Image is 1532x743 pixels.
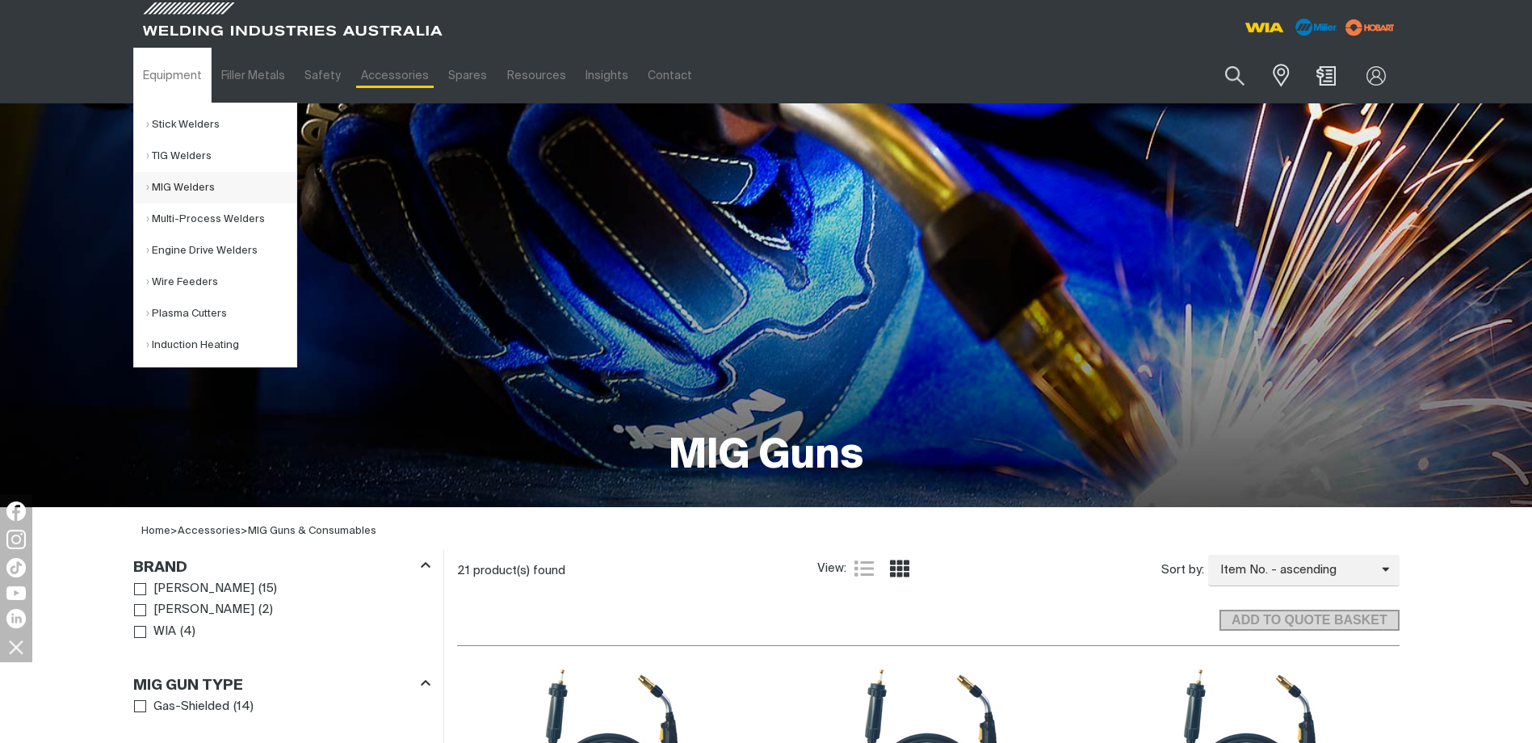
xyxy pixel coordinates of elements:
[1161,561,1204,580] span: Sort by:
[2,633,30,661] img: hide socials
[146,109,296,141] a: Stick Welders
[1187,57,1262,94] input: Product name or item number...
[473,565,565,577] span: product(s) found
[817,560,846,578] span: View:
[146,330,296,361] a: Induction Heating
[134,696,230,718] a: Gas-Shielded
[153,580,254,598] span: [PERSON_NAME]
[134,621,177,643] a: WIA
[669,430,863,483] h1: MIG Guns
[134,578,430,643] ul: Brand
[6,530,26,549] img: Instagram
[133,48,1083,103] nav: Main
[233,698,254,716] span: ( 14 )
[153,623,176,641] span: WIA
[295,48,350,103] a: Safety
[638,48,702,103] a: Contact
[134,696,430,718] ul: MIG Gun Type
[258,580,277,598] span: ( 15 )
[248,526,376,536] a: MIG Guns & Consumables
[134,599,255,621] a: [PERSON_NAME]
[6,502,26,521] img: Facebook
[133,103,297,367] ul: Equipment Submenu
[134,578,255,600] a: [PERSON_NAME]
[1219,610,1399,631] button: Add selected products to the shopping cart
[178,526,248,536] span: >
[146,172,296,204] a: MIG Welders
[1313,66,1339,86] a: Shopping cart (0 product(s))
[351,48,439,103] a: Accessories
[457,550,1400,591] section: Product list controls
[1221,610,1397,631] span: ADD TO QUOTE BASKET
[180,623,195,641] span: ( 4 )
[1208,561,1382,580] span: Item No. - ascending
[497,48,575,103] a: Resources
[6,609,26,628] img: LinkedIn
[133,48,212,103] a: Equipment
[6,558,26,577] img: TikTok
[133,677,243,695] h3: MIG Gun Type
[153,698,229,716] span: Gas-Shielded
[141,526,170,536] a: Home
[146,204,296,235] a: Multi-Process Welders
[133,556,430,577] div: Brand
[146,141,296,172] a: TIG Welders
[178,526,241,536] a: Accessories
[146,235,296,267] a: Engine Drive Welders
[133,550,430,718] aside: Filters
[258,601,273,619] span: ( 2 )
[153,601,254,619] span: [PERSON_NAME]
[854,559,874,578] a: List view
[1207,57,1262,94] button: Search products
[212,48,295,103] a: Filler Metals
[1341,15,1400,40] img: miller
[457,591,1400,636] section: Add to cart control
[133,674,430,695] div: MIG Gun Type
[6,586,26,600] img: YouTube
[457,563,817,579] div: 21
[133,559,187,577] h3: Brand
[439,48,497,103] a: Spares
[576,48,638,103] a: Insights
[170,526,178,536] span: >
[146,298,296,330] a: Plasma Cutters
[146,267,296,298] a: Wire Feeders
